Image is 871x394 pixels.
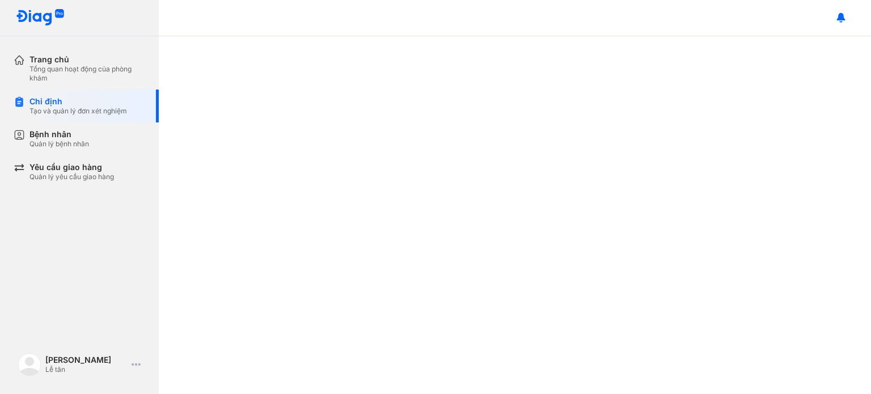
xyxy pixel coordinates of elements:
div: Yêu cầu giao hàng [29,162,114,172]
div: Trang chủ [29,54,145,65]
div: Quản lý bệnh nhân [29,139,89,149]
img: logo [18,353,41,376]
img: logo [16,9,65,27]
div: Tạo và quản lý đơn xét nghiệm [29,107,127,116]
div: [PERSON_NAME] [45,355,127,365]
div: Bệnh nhân [29,129,89,139]
div: Chỉ định [29,96,127,107]
div: Lễ tân [45,365,127,374]
div: Quản lý yêu cầu giao hàng [29,172,114,181]
div: Tổng quan hoạt động của phòng khám [29,65,145,83]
